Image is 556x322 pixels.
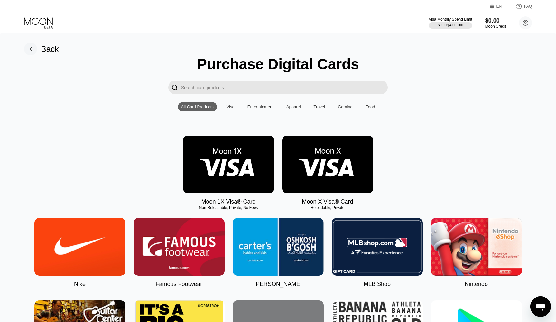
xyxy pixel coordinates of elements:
[302,198,353,205] div: Moon X Visa® Card
[254,281,302,288] div: [PERSON_NAME]
[178,102,217,111] div: All Card Products
[485,17,506,24] div: $0.00
[530,296,551,317] iframe: Button to launch messaging window
[485,24,506,29] div: Moon Credit
[227,104,235,109] div: Visa
[171,84,178,91] div: 
[181,104,214,109] div: All Card Products
[168,80,181,94] div: 
[155,281,202,288] div: Famous Footwear
[465,281,488,288] div: Nintendo
[197,55,359,73] div: Purchase Digital Cards
[366,104,375,109] div: Food
[24,43,59,55] div: Back
[181,80,388,94] input: Search card products
[74,281,86,288] div: Nike
[429,17,472,22] div: Visa Monthly Spend Limit
[283,102,304,111] div: Apparel
[335,102,356,111] div: Gaming
[524,4,532,9] div: FAQ
[183,205,274,210] div: Non-Reloadable, Private, No Fees
[282,205,373,210] div: Reloadable, Private
[438,23,463,27] div: $0.00 / $4,000.00
[362,102,378,111] div: Food
[338,104,353,109] div: Gaming
[314,104,325,109] div: Travel
[429,17,472,29] div: Visa Monthly Spend Limit$0.00/$4,000.00
[247,104,273,109] div: Entertainment
[223,102,238,111] div: Visa
[490,3,509,10] div: EN
[201,198,255,205] div: Moon 1X Visa® Card
[286,104,301,109] div: Apparel
[364,281,391,288] div: MLB Shop
[496,4,502,9] div: EN
[485,17,506,29] div: $0.00Moon Credit
[509,3,532,10] div: FAQ
[41,44,59,54] div: Back
[310,102,329,111] div: Travel
[244,102,277,111] div: Entertainment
